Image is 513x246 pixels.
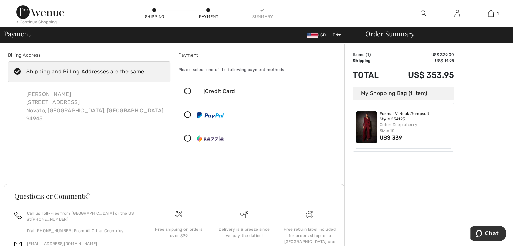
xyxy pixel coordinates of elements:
[8,52,170,59] div: Billing Address
[367,52,369,57] span: 1
[390,58,454,64] td: US$ 14.95
[14,193,334,199] h3: Questions or Comments?
[151,226,206,239] div: Free shipping on orders over $99
[390,52,454,58] td: US$ 339.00
[21,85,169,128] div: [PERSON_NAME] [STREET_ADDRESS] Novato, [GEOGRAPHIC_DATA], [GEOGRAPHIC_DATA] 94945
[497,10,499,17] span: 1
[178,52,341,59] div: Payment
[197,87,336,95] div: Credit Card
[488,9,494,18] img: My Bag
[333,33,341,37] span: EN
[178,61,341,78] div: Please select one of the following payment methods
[474,9,507,18] a: 1
[14,212,22,219] img: call
[197,89,205,94] img: Credit Card
[380,134,402,141] span: US$ 339
[175,211,182,218] img: Free shipping on orders over $99
[380,111,451,122] a: Formal V-Neck Jumpsuit Style 254123
[353,87,454,100] div: My Shopping Bag (1 Item)
[27,241,97,246] a: [EMAIL_ADDRESS][DOMAIN_NAME]
[353,64,390,87] td: Total
[357,30,509,37] div: Order Summary
[16,5,64,19] img: 1ère Avenue
[240,211,248,218] img: Delivery is a breeze since we pay the duties!
[26,68,144,76] div: Shipping and Billing Addresses are the same
[353,52,390,58] td: Items ( )
[380,122,451,134] div: Color: Deep cherry Size: 10
[27,228,138,234] p: Dial [PHONE_NUMBER] From All Other Countries
[197,135,224,142] img: Sezzle
[353,58,390,64] td: Shipping
[252,13,273,20] div: Summary
[16,19,57,25] div: < Continue Shopping
[390,64,454,87] td: US$ 353.95
[27,210,138,222] p: Call us Toll-Free from [GEOGRAPHIC_DATA] or the US at
[31,217,68,222] a: [PHONE_NUMBER]
[470,226,506,243] iframe: Opens a widget where you can chat to one of our agents
[307,33,329,37] span: USD
[306,211,313,218] img: Free shipping on orders over $99
[144,13,165,20] div: Shipping
[307,33,318,38] img: US Dollar
[356,111,377,143] img: Formal V-Neck Jumpsuit Style 254123
[197,112,224,118] img: PayPal
[217,226,272,239] div: Delivery is a breeze since we pay the duties!
[454,9,460,18] img: My Info
[4,30,30,37] span: Payment
[421,9,426,18] img: search the website
[198,13,219,20] div: Payment
[449,9,465,18] a: Sign In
